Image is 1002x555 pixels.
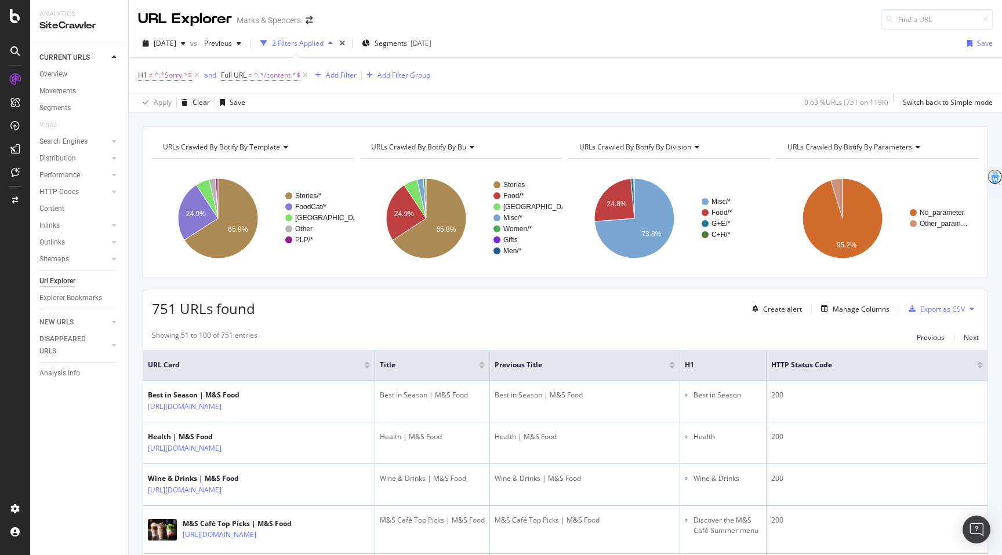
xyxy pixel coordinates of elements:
[39,367,120,379] a: Analysis Info
[186,210,206,218] text: 24.9%
[39,253,108,265] a: Sitemaps
[763,304,802,314] div: Create alert
[503,181,525,189] text: Stories
[380,390,485,400] div: Best in Season | M&S Food
[39,292,102,304] div: Explorer Bookmarks
[380,473,485,484] div: Wine & Drinks | M&S Food
[920,220,968,228] text: Other_param…
[39,85,76,97] div: Movements
[881,9,993,30] input: Find a URL
[771,473,983,484] div: 200
[694,515,761,536] li: Discover the M&S Café Summer menu
[503,225,532,233] text: Women/*
[694,473,761,484] li: Wine & Drinks
[920,209,964,217] text: No_parameter
[39,52,90,64] div: CURRENT URLS
[39,136,108,148] a: Search Engines
[163,142,280,152] span: URLs Crawled By Botify By template
[306,16,313,24] div: arrow-right-arrow-left
[295,225,313,233] text: Other
[204,70,216,81] button: and
[785,138,968,156] h4: URLs Crawled By Botify By parameters
[204,70,216,80] div: and
[39,169,108,181] a: Performance
[771,360,960,370] span: HTTP Status Code
[503,236,518,244] text: Gifts
[39,9,119,19] div: Analytics
[495,473,675,484] div: Wine & Drinks | M&S Food
[711,198,731,206] text: Misc/*
[39,236,108,249] a: Outlinks
[39,333,98,357] div: DISAPPEARED URLS
[503,203,576,211] text: [GEOGRAPHIC_DATA]
[39,85,120,97] a: Movements
[39,275,75,287] div: Url Explorer
[503,214,522,222] text: Misc/*
[577,138,760,156] h4: URLs Crawled By Botify By division
[495,432,675,442] div: Health | M&S Food
[39,275,120,287] a: Url Explorer
[199,38,232,48] span: Previous
[963,516,990,543] div: Open Intercom Messenger
[495,360,652,370] span: Previous Title
[39,119,68,131] a: Visits
[256,34,337,53] button: 2 Filters Applied
[148,432,272,442] div: Health | M&S Food
[917,330,945,344] button: Previous
[357,34,436,53] button: Segments[DATE]
[694,390,761,400] li: Best in Season
[977,38,993,48] div: Save
[833,304,890,314] div: Manage Columns
[804,97,888,107] div: 0.63 % URLs ( 751 on 119K )
[39,220,108,232] a: Inlinks
[39,136,88,148] div: Search Engines
[295,203,326,211] text: FoodCat/*
[183,529,256,541] a: [URL][DOMAIN_NAME]
[39,68,120,81] a: Overview
[568,168,771,269] div: A chart.
[39,186,108,198] a: HTTP Codes
[503,192,524,200] text: Food/*
[39,220,60,232] div: Inlinks
[148,484,222,496] a: [URL][DOMAIN_NAME]
[360,168,562,269] svg: A chart.
[248,70,252,80] span: =
[138,9,232,29] div: URL Explorer
[39,253,69,265] div: Sitemaps
[369,138,552,156] h4: URLs Crawled By Botify By bu
[964,333,979,342] div: Next
[39,119,57,131] div: Visits
[920,304,965,314] div: Export as CSV
[394,210,414,218] text: 24.9%
[190,38,199,48] span: vs
[138,93,172,112] button: Apply
[837,241,856,249] text: 95.2%
[39,203,64,215] div: Content
[215,93,245,112] button: Save
[771,432,983,442] div: 200
[152,330,257,344] div: Showing 51 to 100 of 751 entries
[138,70,147,80] span: H1
[39,152,108,165] a: Distribution
[310,68,357,82] button: Add Filter
[295,236,313,244] text: PLP/*
[152,299,255,318] span: 751 URLs found
[254,67,300,83] span: ^.*/content.*$
[747,300,802,318] button: Create alert
[641,230,661,238] text: 73.8%
[771,390,983,400] div: 200
[39,333,108,357] a: DISAPPEARED URLS
[138,34,190,53] button: [DATE]
[495,390,675,400] div: Best in Season | M&S Food
[39,169,80,181] div: Performance
[711,209,732,217] text: Food/*
[380,432,485,442] div: Health | M&S Food
[903,97,993,107] div: Switch back to Simple mode
[711,231,731,239] text: C+H/*
[295,192,322,200] text: Stories/*
[148,390,272,400] div: Best in Season | M&S Food
[375,38,407,48] span: Segments
[161,138,344,156] h4: URLs Crawled By Botify By template
[39,68,67,81] div: Overview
